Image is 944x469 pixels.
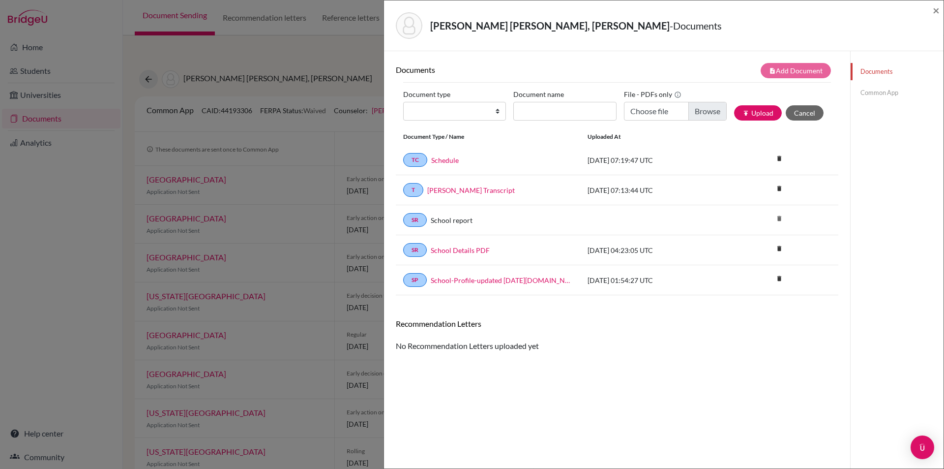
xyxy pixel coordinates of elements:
[403,183,423,197] a: T
[772,151,787,166] i: delete
[670,20,722,31] span: - Documents
[772,243,787,256] a: delete
[430,20,670,31] strong: [PERSON_NAME] [PERSON_NAME], [PERSON_NAME]
[772,271,787,286] i: delete
[396,319,838,328] h6: Recommendation Letters
[580,185,728,195] div: [DATE] 07:13:44 UTC
[933,3,940,17] span: ×
[396,319,838,352] div: No Recommendation Letters uploaded yet
[403,213,427,227] a: SR
[734,105,782,121] button: publishUpload
[431,275,573,285] a: School-Profile-updated [DATE][DOMAIN_NAME][DATE]_wide
[911,436,934,459] div: Open Intercom Messenger
[851,84,944,101] a: Common App
[403,243,427,257] a: SR
[403,273,427,287] a: SP
[742,110,749,117] i: publish
[403,87,450,102] label: Document type
[580,155,728,165] div: [DATE] 07:19:47 UTC
[580,132,728,141] div: Uploaded at
[772,241,787,256] i: delete
[933,4,940,16] button: Close
[431,215,472,225] a: School report
[513,87,564,102] label: Document name
[772,153,787,166] a: delete
[772,183,787,196] a: delete
[786,105,824,121] button: Cancel
[396,132,580,141] div: Document Type / Name
[431,245,490,255] a: School Details PDF
[396,65,617,74] h6: Documents
[580,245,728,255] div: [DATE] 04:23:05 UTC
[851,63,944,80] a: Documents
[403,153,427,167] a: TC
[624,87,681,102] label: File - PDFs only
[772,273,787,286] a: delete
[769,67,776,74] i: note_add
[772,211,787,226] i: delete
[427,185,515,195] a: [PERSON_NAME] Transcript
[772,181,787,196] i: delete
[580,275,728,285] div: [DATE] 01:54:27 UTC
[761,63,831,78] button: note_addAdd Document
[431,155,459,165] a: Schedule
